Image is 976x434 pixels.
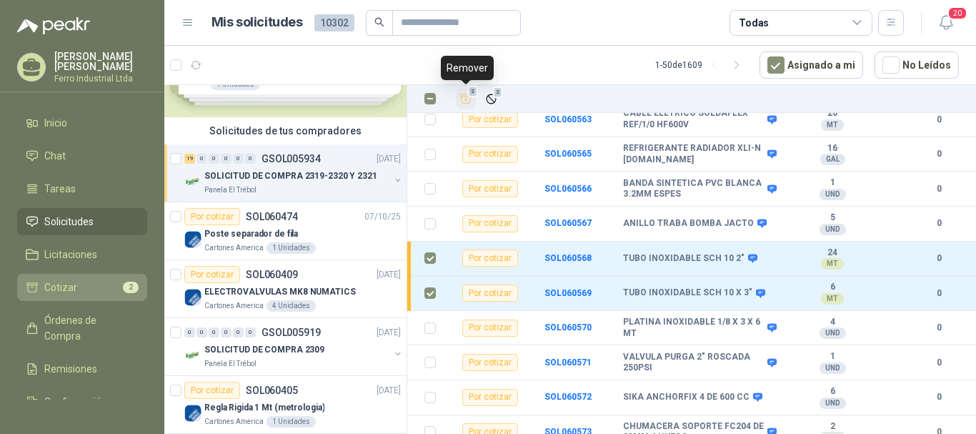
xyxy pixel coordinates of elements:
a: Tareas [17,175,147,202]
div: Por cotizar [462,354,518,371]
span: Solicitudes [44,214,94,230]
div: MT [821,293,844,305]
span: 2 [123,282,139,293]
div: Solicitudes de tus compradores [164,117,407,144]
div: 1 Unidades [267,416,316,428]
button: Ignorar [482,89,501,109]
div: 0 [245,327,256,337]
b: 0 [919,147,959,161]
b: PLATINA INOXIDABLE 1/8 X 3 X 6 MT [623,317,764,339]
b: ANILLO TRABA BOMBA JACTO [623,218,754,230]
span: Cotizar [44,280,77,295]
div: UND [820,363,846,374]
a: SOL060572 [544,392,592,402]
span: 2 [468,86,478,97]
span: 10302 [314,14,354,31]
div: MT [821,119,844,131]
button: Añadir [456,89,476,109]
div: 0 [233,327,244,337]
div: Por cotizar [184,266,240,283]
p: Cartones America [204,300,264,312]
b: 5 [783,212,882,224]
a: Inicio [17,109,147,137]
button: Asignado a mi [760,51,863,79]
b: 0 [919,321,959,335]
b: REFRIGERANTE RADIADOR XLI-N [DOMAIN_NAME] [623,143,764,165]
img: Company Logo [184,173,201,190]
b: 6 [783,282,882,293]
div: Todas [739,15,769,31]
b: 0 [919,287,959,300]
b: BANDA SINTETICA PVC BLANCA 3.2MM ESPES [623,178,764,200]
b: 6 [783,386,882,398]
span: Remisiones [44,361,97,377]
div: 0 [221,327,231,337]
p: Cartones America [204,416,264,428]
img: Company Logo [184,289,201,306]
img: Company Logo [184,347,201,364]
div: 0 [196,327,207,337]
div: Por cotizar [184,382,240,399]
div: 0 [209,154,219,164]
span: Órdenes de Compra [44,312,134,344]
div: 19 [184,154,195,164]
b: 0 [919,217,959,230]
p: ELECTROVALVULAS MK8 NUMATICS [204,285,356,299]
a: SOL060565 [544,149,592,159]
span: 20 [947,6,967,20]
a: Cotizar2 [17,274,147,301]
b: SOL060570 [544,322,592,332]
a: SOL060567 [544,218,592,228]
b: 0 [919,356,959,370]
b: 24 [783,247,882,259]
b: CABLE ELETRICO SOLDAFLEX REF/1/0 HF600V [623,108,764,130]
b: 0 [919,113,959,127]
a: Por cotizarSOL06047407/10/25 Company LogoPoste separador de filaCartones America1 Unidades [164,202,407,260]
img: Company Logo [184,231,201,248]
div: 0 [221,154,231,164]
a: Remisiones [17,355,147,383]
div: 4 Unidades [267,300,316,312]
b: 2 [783,421,882,433]
a: SOL060571 [544,357,592,368]
div: Por cotizar [184,208,240,225]
span: Configuración [44,394,107,410]
a: Órdenes de Compra [17,307,147,350]
h1: Mis solicitudes [211,12,303,33]
a: SOL060566 [544,184,592,194]
div: 0 [184,327,195,337]
div: MT [821,258,844,270]
div: 0 [233,154,244,164]
a: Por cotizarSOL060405[DATE] Company LogoRegla Rigida 1 Mt (metrologia)Cartones America1 Unidades [164,376,407,434]
b: 20 [783,108,882,119]
div: UND [820,224,846,235]
span: Tareas [44,181,76,197]
b: SIKA ANCHORFIX 4 DE 600 CC [623,392,750,403]
p: Ferro Industrial Ltda [54,74,147,83]
div: Por cotizar [462,320,518,337]
div: UND [820,189,846,200]
a: SOL060568 [544,253,592,263]
p: Cartones America [204,242,264,254]
b: 0 [919,252,959,265]
a: 19 0 0 0 0 0 GSOL005934[DATE] Company LogoSOLICITUD DE COMPRA 2319-2320 Y 2321Panela El Trébol [184,150,404,196]
span: Licitaciones [44,247,97,262]
a: SOL060563 [544,114,592,124]
div: 0 [245,154,256,164]
span: search [374,17,384,27]
a: Solicitudes [17,208,147,235]
a: Por cotizarSOL060409[DATE] Company LogoELECTROVALVULAS MK8 NUMATICSCartones America4 Unidades [164,260,407,318]
p: SOL060409 [246,270,298,280]
p: [DATE] [377,326,401,340]
div: Por cotizar [462,215,518,232]
div: Por cotizar [462,111,518,128]
p: [DATE] [377,384,401,398]
b: TUBO INOXIDABLE SCH 10 X 3" [623,287,752,299]
b: 16 [783,143,882,154]
p: Panela El Trébol [204,358,257,370]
